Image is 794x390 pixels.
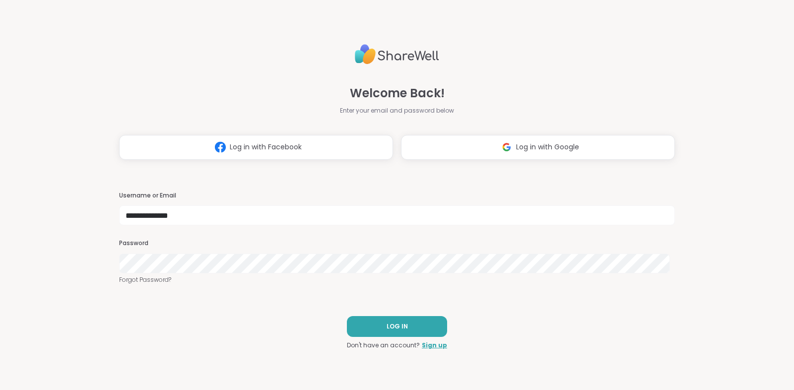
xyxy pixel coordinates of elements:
[516,142,579,152] span: Log in with Google
[347,341,420,350] span: Don't have an account?
[230,142,302,152] span: Log in with Facebook
[355,40,439,68] img: ShareWell Logo
[497,138,516,156] img: ShareWell Logomark
[119,239,675,248] h3: Password
[422,341,447,350] a: Sign up
[347,316,447,337] button: LOG IN
[211,138,230,156] img: ShareWell Logomark
[340,106,454,115] span: Enter your email and password below
[401,135,675,160] button: Log in with Google
[119,275,675,284] a: Forgot Password?
[119,192,675,200] h3: Username or Email
[387,322,408,331] span: LOG IN
[350,84,445,102] span: Welcome Back!
[119,135,393,160] button: Log in with Facebook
